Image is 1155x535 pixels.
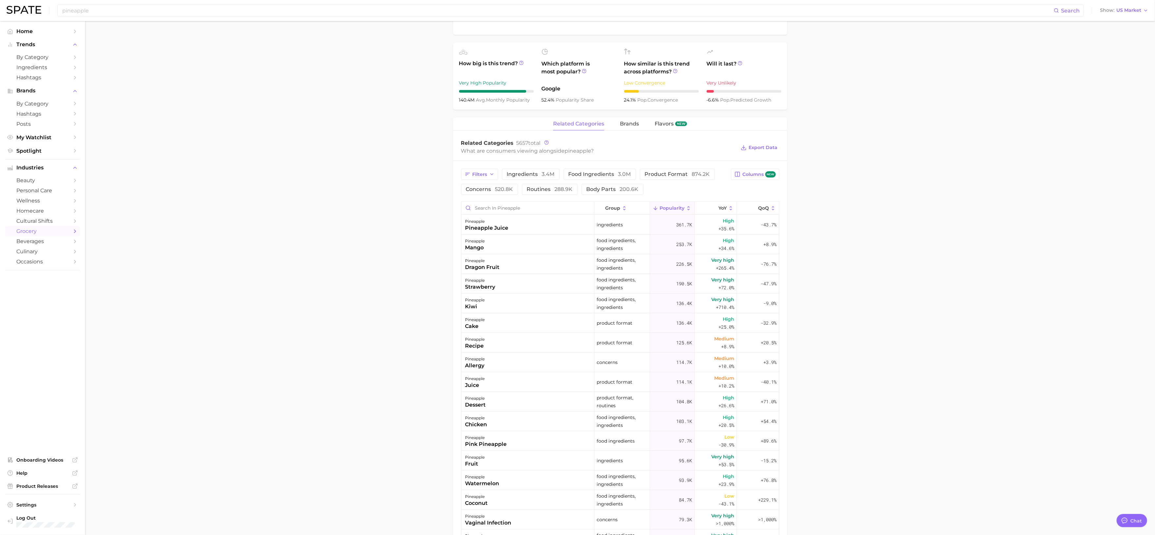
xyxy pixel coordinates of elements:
span: 136.4k [676,319,692,327]
input: Search in pineapple [461,202,594,214]
button: pineapplecoconutfood ingredients, ingredients84.7kLow-43.1%+229.1% [461,490,779,510]
span: 200.6k [620,186,639,192]
a: Hashtags [5,72,80,83]
span: >1,000% [758,516,776,523]
span: -9.0% [763,299,776,307]
div: 2 / 10 [624,90,699,93]
span: product format [597,319,632,327]
span: +23.9% [718,480,734,488]
span: Related Categories [461,140,514,146]
span: product format, routines [597,394,647,410]
span: Onboarding Videos [16,457,69,463]
span: How similar is this trend across platforms? [624,60,699,76]
span: Hashtags [16,111,69,117]
span: Help [16,470,69,476]
span: 114.1k [676,378,692,386]
span: Settings [16,502,69,508]
span: YoY [718,205,727,211]
span: convergence [638,97,678,103]
span: +8.9% [763,240,776,248]
button: Brands [5,86,80,96]
span: 140.4m [459,97,476,103]
a: Onboarding Videos [5,455,80,465]
div: mango [465,244,485,252]
span: food ingredients, ingredients [597,413,647,429]
span: concerns [597,358,618,366]
span: pineapple [565,148,591,154]
span: 3.0m [618,171,631,177]
span: +76.8% [761,476,776,484]
span: Medium [714,374,734,382]
button: pineapplevaginal infectionconcerns79.3kVery high>1,000%>1,000% [461,510,779,529]
span: 79.3k [679,516,692,524]
div: Very Unlikely [707,79,781,87]
div: pineapple [465,473,499,481]
span: -43.7% [761,221,776,229]
span: ingredients [507,172,555,177]
button: ShowUS Market [1098,6,1150,15]
span: High [723,315,734,323]
span: beverages [16,238,69,244]
span: +265.4% [716,264,734,272]
span: >1,000% [716,520,734,526]
span: Which platform is most popular? [542,60,616,82]
div: pineapple [465,493,488,501]
span: -32.9% [761,319,776,327]
span: Columns [742,171,775,178]
span: culinary [16,248,69,255]
a: by Category [5,52,80,62]
span: +72.0% [718,284,734,292]
span: High [723,472,734,480]
div: dragon fruit [465,263,500,271]
span: +3.9% [763,358,776,366]
span: food ingredients, ingredients [597,296,647,311]
span: +10.0% [718,362,734,370]
span: Posts [16,121,69,127]
input: Search here for a brand, industry, or ingredient [62,5,1054,16]
span: monthly popularity [476,97,530,103]
div: dessert [465,401,486,409]
span: +71.0% [761,398,776,406]
div: pineapple [465,434,507,442]
span: Will it last? [707,60,781,76]
span: by Category [16,101,69,107]
span: food ingredients, ingredients [597,276,647,292]
span: +89.6% [761,437,776,445]
a: Ingredients [5,62,80,72]
button: group [594,202,650,215]
span: predicted growth [720,97,772,103]
span: Ingredients [16,64,69,70]
span: Search [1061,8,1080,14]
span: Trends [16,42,69,48]
span: Google [542,85,616,93]
span: Low [724,433,734,441]
span: High [723,394,734,402]
button: pineappledragon fruitfood ingredients, ingredients226.5kVery high+265.4%-76.7% [461,254,779,274]
span: product format [645,172,710,177]
div: juice [465,381,485,389]
div: strawberry [465,283,495,291]
span: 52.4% [542,97,556,103]
div: fruit [465,460,485,468]
span: Filters [473,172,487,177]
span: food ingredients [597,437,635,445]
span: QoQ [758,205,769,211]
span: Export Data [749,145,778,150]
span: +54.4% [761,417,776,425]
span: Brands [16,88,69,94]
span: wellness [16,198,69,204]
span: 104.8k [676,398,692,406]
span: related categories [553,121,604,127]
span: +25.0% [718,323,734,331]
div: What are consumers viewing alongside ? [461,146,736,155]
div: pineapple [465,257,500,265]
span: Very high [711,453,734,461]
span: 3.4m [542,171,555,177]
button: pineapplerecipeproduct format125.6kMedium+8.9%+20.5% [461,333,779,353]
div: vaginal infection [465,519,512,527]
span: brands [620,121,639,127]
span: Log Out [16,515,101,521]
span: by Category [16,54,69,60]
div: pink pineapple [465,440,507,448]
span: product format [597,378,632,386]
